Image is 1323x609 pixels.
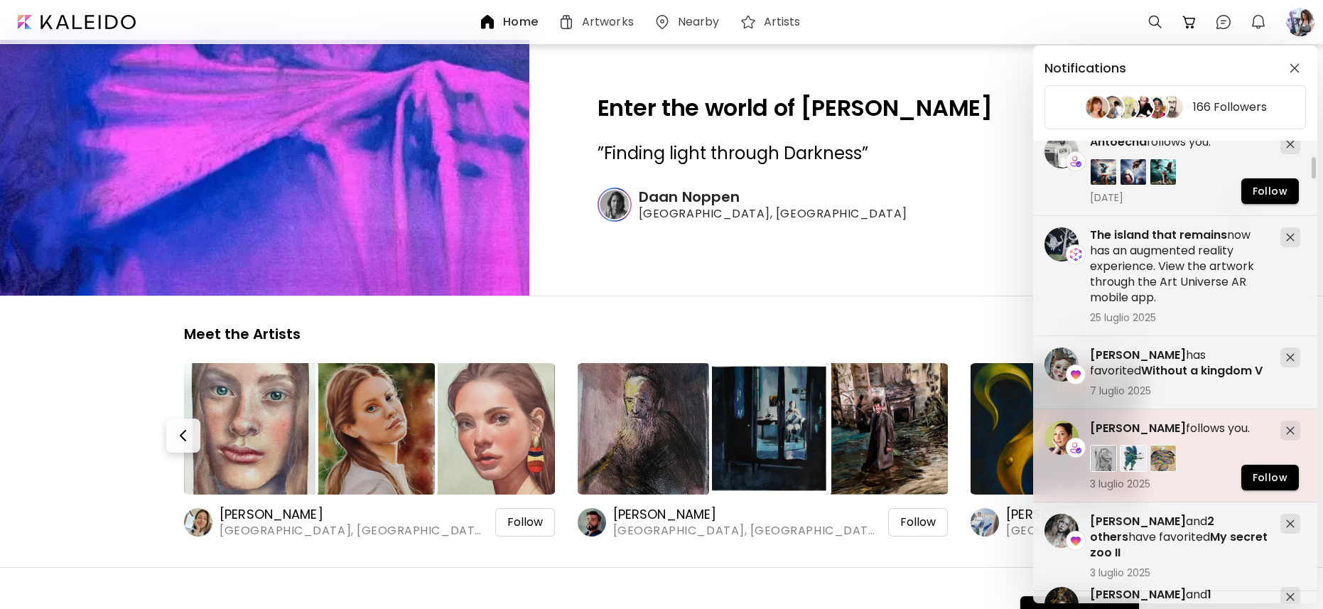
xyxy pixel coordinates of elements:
[1193,100,1267,114] h5: 166 Followers
[1290,63,1300,73] img: closeButton
[1090,529,1268,561] span: My secret zoo II
[1090,514,1269,561] h5: and have favorited
[1090,586,1186,603] span: [PERSON_NAME]
[1090,311,1269,324] span: 25 luglio 2025
[1090,513,1186,529] span: [PERSON_NAME]
[1090,420,1186,436] span: [PERSON_NAME]
[1090,134,1147,150] span: Antoecha
[1044,61,1126,75] h5: Notifications
[1241,178,1299,204] button: Follow
[1090,384,1269,397] span: 7 luglio 2025
[1090,227,1269,306] h5: now has an augmented reality experience. View the artwork through the Art Universe AR mobile app.
[1090,478,1269,490] span: 3 luglio 2025
[1207,513,1214,529] span: 2
[1090,134,1269,150] h5: follows you.
[1253,470,1287,485] span: Follow
[1141,362,1263,379] span: Without a kingdom V
[1090,347,1269,379] h5: has favorited
[1090,347,1186,363] span: [PERSON_NAME]
[1241,465,1299,490] button: Follow
[1090,566,1269,579] span: 3 luglio 2025
[1253,184,1287,199] span: Follow
[1090,191,1269,204] span: [DATE]
[1283,57,1306,80] button: closeButton
[1207,586,1211,603] span: 1
[1090,227,1227,243] span: The island that remains
[1090,529,1128,545] span: others
[1090,421,1269,436] h5: follows you.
